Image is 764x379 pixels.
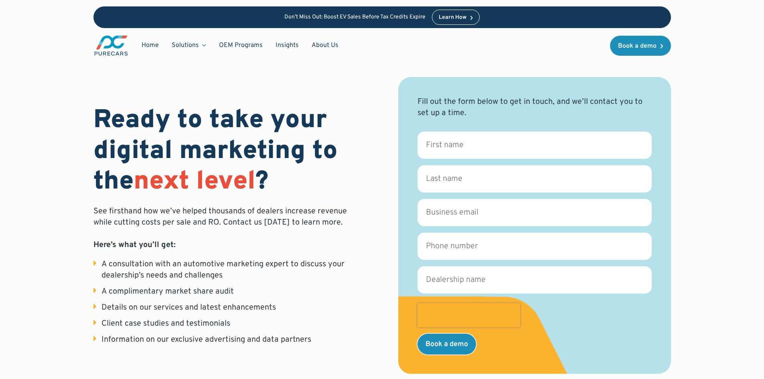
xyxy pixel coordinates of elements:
input: Dealership name [417,266,652,294]
div: Learn How [439,15,466,20]
a: OEM Programs [213,38,269,53]
strong: Here’s what you’ll get: [93,240,176,250]
p: See firsthand how we’ve helped thousands of dealers increase revenue while cutting costs per sale... [93,206,366,251]
div: Book a demo [618,43,657,49]
img: purecars logo [93,34,129,57]
a: Home [135,38,165,53]
input: Phone number [417,233,652,260]
h1: Ready to take your digital marketing to the ? [93,105,366,198]
input: Last name [417,165,652,193]
div: Solutions [172,41,199,50]
input: First name [417,132,652,159]
div: Fill out the form below to get in touch, and we’ll contact you to set up a time. [417,96,652,119]
div: Information on our exclusive advertising and data partners [101,334,311,345]
a: Insights [269,38,305,53]
a: Learn How [432,10,480,25]
input: Business email [417,199,652,226]
div: Details on our services and latest enhancements [101,302,276,313]
div: Solutions [165,38,213,53]
iframe: reCAPTCHA [417,303,520,327]
span: next level [134,166,255,199]
div: Client case studies and testimonials [101,318,230,329]
a: main [93,34,129,57]
a: About Us [305,38,345,53]
div: A complimentary market share audit [101,286,234,297]
input: Book a demo [417,334,476,355]
p: Don’t Miss Out: Boost EV Sales Before Tax Credits Expire [284,14,426,21]
div: A consultation with an automotive marketing expert to discuss your dealership’s needs and challenges [101,259,366,281]
a: Book a demo [610,36,671,56]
